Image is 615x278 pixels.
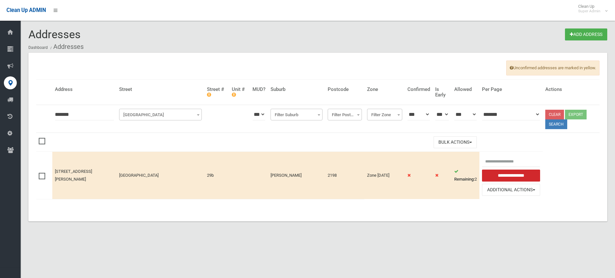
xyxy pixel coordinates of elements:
[545,119,567,129] button: Search
[407,87,430,92] h4: Confirmed
[272,110,321,119] span: Filter Suburb
[6,7,46,13] span: Clean Up ADMIN
[28,28,81,41] span: Addresses
[367,87,402,92] h4: Zone
[367,109,402,120] span: Filter Zone
[55,169,92,182] a: [STREET_ADDRESS][PERSON_NAME]
[268,152,325,199] td: [PERSON_NAME]
[435,87,449,97] h4: Is Early
[578,9,600,14] small: Super Admin
[119,109,202,120] span: Filter Street
[329,110,360,119] span: Filter Postcode
[364,152,405,199] td: Zone [DATE]
[49,41,84,53] li: Addresses
[482,87,540,92] h4: Per Page
[55,87,114,92] h4: Address
[207,87,227,97] h4: Street #
[452,152,479,199] td: 2
[575,4,607,14] span: Clean Up
[434,136,477,148] button: Bulk Actions
[119,87,202,92] h4: Street
[506,61,600,75] span: Unconfirmed addresses are marked in yellow.
[565,110,587,119] button: Export
[454,177,475,182] strong: Remaining:
[232,87,247,97] h4: Unit #
[328,87,362,92] h4: Postcode
[271,87,323,92] h4: Suburb
[325,152,364,199] td: 2198
[545,110,564,119] a: Clear
[252,87,265,92] h4: MUD?
[117,152,204,199] td: [GEOGRAPHIC_DATA]
[121,110,200,119] span: Filter Street
[482,184,540,196] button: Additional Actions
[565,28,607,40] a: Add Address
[369,110,401,119] span: Filter Zone
[28,45,48,50] a: Dashboard
[204,152,229,199] td: 29b
[328,109,362,120] span: Filter Postcode
[545,87,597,92] h4: Actions
[454,87,477,92] h4: Allowed
[271,109,323,120] span: Filter Suburb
